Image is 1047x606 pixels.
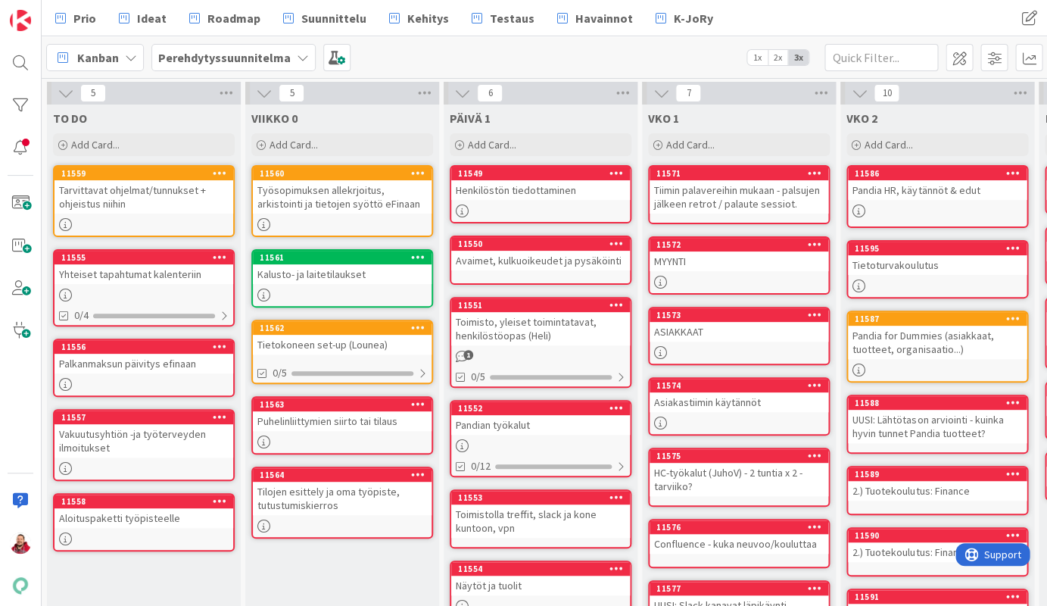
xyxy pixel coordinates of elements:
[273,365,287,381] span: 0/5
[648,519,830,568] a: 11576Confluence - kuka neuvoo/kouluttaa
[855,314,1027,324] div: 11587
[253,264,432,284] div: Kalusto- ja laitetilaukset
[675,84,701,102] span: 7
[53,249,235,326] a: 11555Yhteiset tapahtumat kalenteriin0/4
[29,2,66,20] span: Support
[650,449,828,496] div: 11575HC-työkalut (JuhoV) - 2 tuntia x 2 - tarviiko?
[650,520,828,534] div: 11576
[451,237,630,270] div: 11550Avaimet, kulkuoikeudet ja pysäköinti
[650,520,828,554] div: 11576Confluence - kuka neuvoo/kouluttaa
[846,311,1028,383] a: 11587Pandia for Dummies (asiakkaat, tuotteet, organisaatio...)
[648,236,830,295] a: 11572MYYNTI
[55,424,233,458] div: Vakuutusyhtiön -ja työterveyden ilmoitukset
[10,533,31,554] img: JS
[451,401,630,415] div: 11552
[253,411,432,431] div: Puhelinliittymien siirto tai tilaus
[55,167,233,214] div: 11559Tarvittavat ohjelmat/tunnukset + ohjeistus niihin
[253,321,432,335] div: 11562
[458,403,630,414] div: 11552
[451,167,630,180] div: 11549
[747,50,768,65] span: 1x
[848,481,1027,501] div: 2.) Tuotekoulutus: Finance
[451,298,630,312] div: 11551
[270,138,318,151] span: Add Card...
[260,399,432,410] div: 11563
[846,111,877,126] span: VKO 2
[647,5,722,32] a: K-JoRy
[74,308,89,323] span: 0/4
[458,168,630,179] div: 11549
[846,165,1028,228] a: 11586Pandia HR, käytännöt & edut
[650,322,828,342] div: ASIAKKAAT
[61,496,233,507] div: 11558
[650,167,828,214] div: 11571Tiimin palavereihin mukaan - palsujen jälkeen retrot / palaute sessiot.
[458,300,630,311] div: 11551
[650,238,828,271] div: 11572MYYNTI
[471,458,491,474] span: 0/12
[650,379,828,392] div: 11574
[73,9,96,27] span: Prio
[451,237,630,251] div: 11550
[656,380,828,391] div: 11574
[53,111,87,126] span: TO DO
[848,242,1027,275] div: 11595Tietoturvakoulutus
[458,239,630,249] div: 11550
[848,529,1027,562] div: 115902.) Tuotekoulutus: Finance
[848,242,1027,255] div: 11595
[251,249,433,308] a: 11561Kalusto- ja laitetilaukset
[648,448,830,507] a: 11575HC-työkalut (JuhoV) - 2 tuntia x 2 - tarviiko?
[450,489,631,548] a: 11553Toimistolla treffit, slack ja kone kuntoon, vpn
[656,522,828,533] div: 11576
[846,527,1028,576] a: 115902.) Tuotekoulutus: Finance
[848,590,1027,604] div: 11591
[451,298,630,345] div: 11551Toimisto, yleiset toimintatavat, henkilöstöopas (Heli)
[650,534,828,554] div: Confluence - kuka neuvoo/kouluttaa
[55,251,233,264] div: 11555
[656,168,828,179] div: 11571
[53,165,235,237] a: 11559Tarvittavat ohjelmat/tunnukset + ohjeistus niihin
[648,165,830,224] a: 11571Tiimin palavereihin mukaan - palsujen jälkeen retrot / palaute sessiot.
[279,84,304,102] span: 5
[77,48,119,67] span: Kanban
[458,564,630,574] div: 11554
[848,312,1027,326] div: 11587
[650,463,828,496] div: HC-työkalut (JuhoV) - 2 tuntia x 2 - tarviiko?
[656,239,828,250] div: 11572
[55,264,233,284] div: Yhteiset tapahtumat kalenteriin
[53,339,235,397] a: 11556Palkanmaksun päivitys efinaan
[451,167,630,200] div: 11549Henkilöstön tiedottaminen
[674,9,713,27] span: K-JoRy
[253,398,432,431] div: 11563Puhelinliittymien siirto tai tilaus
[207,9,260,27] span: Roadmap
[61,252,233,263] div: 11555
[656,583,828,594] div: 11577
[10,575,31,596] img: avatar
[450,297,631,388] a: 11551Toimisto, yleiset toimintatavat, henkilöstöopas (Heli)0/5
[253,167,432,180] div: 11560
[253,468,432,515] div: 11564Tilojen esittely ja oma työpiste, tutustumiskierros
[650,251,828,271] div: MYYNTI
[253,468,432,482] div: 11564
[53,493,235,551] a: 11558Aloituspaketti työpisteelle
[451,576,630,595] div: Näytöt ja tuolit
[251,396,433,454] a: 11563Puhelinliittymien siirto tai tilaus
[846,240,1028,298] a: 11595Tietoturvakoulutus
[855,469,1027,479] div: 11589
[848,529,1027,542] div: 11590
[53,409,235,481] a: 11557Vakuutusyhtiön -ja työterveyden ilmoitukset
[848,396,1027,410] div: 11588
[253,251,432,284] div: 11561Kalusto- ja laitetilaukset
[848,410,1027,443] div: UUSI: Lähtötason arviointi - kuinka hyvin tunnet Pandia tuotteet?
[451,180,630,200] div: Henkilöstön tiedottaminen
[463,5,544,32] a: Testaus
[253,482,432,515] div: Tilojen esittely ja oma työpiste, tutustumiskierros
[61,412,233,423] div: 11557
[650,379,828,412] div: 11574Asiakastiimin käytännöt
[251,467,433,539] a: 11564Tilojen esittely ja oma työpiste, tutustumiskierros
[55,167,233,180] div: 11559
[251,111,298,126] span: VIIKKO 0
[407,9,449,27] span: Kehitys
[451,562,630,595] div: 11554Näytöt ja tuolit
[61,168,233,179] div: 11559
[477,84,503,102] span: 6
